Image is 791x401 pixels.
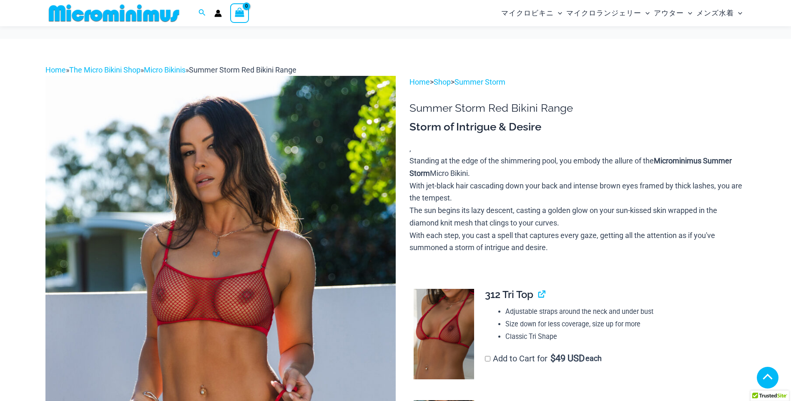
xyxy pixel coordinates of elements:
[409,144,411,153] font: ,
[652,3,694,24] a: アウターMenu Toggleメニューの切り替え
[696,9,734,17] font: メンズ水着
[555,353,585,363] font: 49 USD
[409,155,746,254] p: Standing at the edge of the shimmering pool, you embody the allure of the Micro Bikini. With jet-...
[189,65,296,74] span: Summer Storm Red Bikini Range
[214,10,222,17] a: アカウントアイコンリンク
[409,120,746,134] h3: Storm of Intrigue & Desire
[554,3,562,24] span: メニューの切り替え
[45,65,296,74] span: » » »
[45,4,183,23] img: MM SHOPロゴフラット
[409,102,746,115] h1: Summer Storm Red Bikini Range
[493,353,547,363] font: Add to Cart for
[641,3,650,24] span: メニューの切り替え
[505,306,739,318] li: Adjustable straps around the neck and under bust
[694,3,744,24] a: メンズ水着Menu Toggleメニューの切り替え
[409,78,505,86] font: > >
[485,288,533,301] span: 312 Tri Top
[734,3,742,24] span: メニューの切り替え
[499,3,564,24] a: マイクロビキニMenu Toggleメニューの切り替え
[550,353,555,363] span: $
[505,331,739,343] li: Classic Tri Shape
[501,9,554,17] font: マイクロビキニ
[434,78,451,86] a: Shop
[498,1,746,25] nav: サイトナビゲーション
[564,3,652,24] a: マイクロランジェリーMenu Toggleメニューの切り替え
[198,8,206,18] a: 検索アイコンリンク
[69,65,141,74] a: The Micro Bikini Shop
[414,289,474,380] img: Summer Storm Red 312 Tri Top
[684,3,692,24] span: メニューの切り替え
[485,356,490,361] input: Add to Cart for$49 USD each
[455,78,505,86] a: Summer Storm
[409,78,430,86] a: Home
[585,354,602,363] span: each
[505,318,739,331] li: Size down for less coverage, size up for more
[566,9,641,17] font: マイクロランジェリー
[230,3,249,23] a: ショッピングカートの表示、空
[45,65,66,74] a: Home
[144,65,186,74] a: Micro Bikinis
[654,9,684,17] font: アウター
